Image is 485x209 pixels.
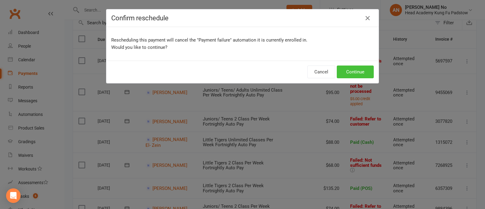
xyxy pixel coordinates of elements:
[111,14,374,22] h4: Confirm reschedule
[307,66,335,78] button: Cancel
[6,188,21,203] div: Open Intercom Messenger
[363,13,373,23] button: Close
[337,66,374,78] button: Continue
[111,36,374,51] p: Rescheduling this payment will cancel the "Payment failure" automation it is currently enrolled i...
